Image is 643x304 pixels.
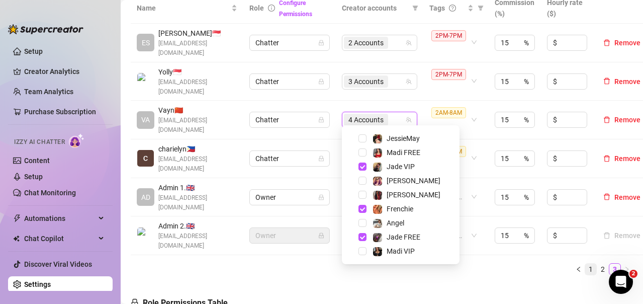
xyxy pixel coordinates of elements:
[358,177,366,185] span: Select tree node
[614,193,640,201] span: Remove
[373,191,382,200] img: Valentina
[358,247,366,255] span: Select tree node
[373,219,382,228] img: Angel
[387,163,415,171] span: Jade VIP
[158,66,237,78] span: Yolly 🇸🇬
[158,193,237,212] span: [EMAIL_ADDRESS][DOMAIN_NAME]
[344,37,388,49] span: 2 Accounts
[318,194,324,200] span: lock
[358,191,366,199] span: Select tree node
[358,219,366,227] span: Select tree node
[609,263,621,275] li: 3
[603,116,610,123] span: delete
[348,114,384,125] span: 4 Accounts
[24,231,96,247] span: Chat Copilot
[614,155,640,163] span: Remove
[585,264,596,275] a: 1
[573,263,585,275] li: Previous Page
[373,205,382,214] img: Frenchie
[431,107,466,118] span: 2AM-8AM
[158,143,237,155] span: charielyn 🇵🇭
[373,163,382,172] img: Jade VIP
[597,264,608,275] a: 2
[137,227,154,244] img: Admin 2
[318,40,324,46] span: lock
[13,235,20,242] img: Chat Copilot
[158,105,237,116] span: Vayn 🇨🇳
[142,37,150,48] span: ES
[24,157,50,165] a: Content
[14,137,65,147] span: Izzy AI Chatter
[478,5,484,11] span: filter
[255,190,324,205] span: Owner
[358,205,366,213] span: Select tree node
[603,193,610,200] span: delete
[158,28,237,39] span: [PERSON_NAME] 🇸🇬
[141,114,150,125] span: VA
[158,220,237,232] span: Admin 2. 🇬🇧
[24,260,92,268] a: Discover Viral Videos
[387,219,404,227] span: Angel
[410,1,420,16] span: filter
[249,4,264,12] span: Role
[603,155,610,162] span: delete
[358,163,366,171] span: Select tree node
[603,78,610,85] span: delete
[449,5,456,12] span: question-circle
[158,232,237,251] span: [EMAIL_ADDRESS][DOMAIN_NAME]
[621,263,633,275] li: Next Page
[387,233,420,241] span: Jade FREE
[373,177,382,186] img: Phoebe
[585,263,597,275] li: 1
[137,150,154,167] img: charielyn
[609,270,633,294] iframe: Intercom live chat
[348,76,384,87] span: 3 Accounts
[348,37,384,48] span: 2 Accounts
[268,5,275,12] span: info-circle
[342,3,408,14] span: Creator accounts
[69,133,84,148] img: AI Chatter
[8,24,83,34] img: logo-BBDzfeDw.svg
[141,192,150,203] span: AD
[629,270,637,278] span: 2
[24,173,43,181] a: Setup
[573,263,585,275] button: left
[431,30,466,41] span: 2PM-7PM
[344,114,388,126] span: 4 Accounts
[24,189,76,197] a: Chat Monitoring
[13,214,21,222] span: thunderbolt
[24,63,105,80] a: Creator Analytics
[387,247,415,255] span: Madi VIP
[358,233,366,241] span: Select tree node
[158,116,237,135] span: [EMAIL_ADDRESS][DOMAIN_NAME]
[373,148,382,158] img: Madi FREE
[318,79,324,85] span: lock
[387,205,413,213] span: Frenchie
[24,280,51,288] a: Settings
[24,104,105,120] a: Purchase Subscription
[318,156,324,162] span: lock
[576,266,582,272] span: left
[621,263,633,275] button: right
[358,134,366,142] span: Select tree node
[609,264,620,275] a: 3
[255,151,324,166] span: Chatter
[387,177,440,185] span: [PERSON_NAME]
[255,112,324,127] span: Chatter
[603,39,610,46] span: delete
[614,116,640,124] span: Remove
[431,69,466,80] span: 2PM-7PM
[373,134,382,143] img: JessieMay
[255,74,324,89] span: Chatter
[412,5,418,11] span: filter
[406,117,412,123] span: team
[387,134,420,142] span: JessieMay
[255,35,324,50] span: Chatter
[429,3,445,14] span: Tags
[614,39,640,47] span: Remove
[255,228,324,243] span: Owner
[158,155,237,174] span: [EMAIL_ADDRESS][DOMAIN_NAME]
[137,3,229,14] span: Name
[24,88,73,96] a: Team Analytics
[158,182,237,193] span: Admin 1. 🇬🇧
